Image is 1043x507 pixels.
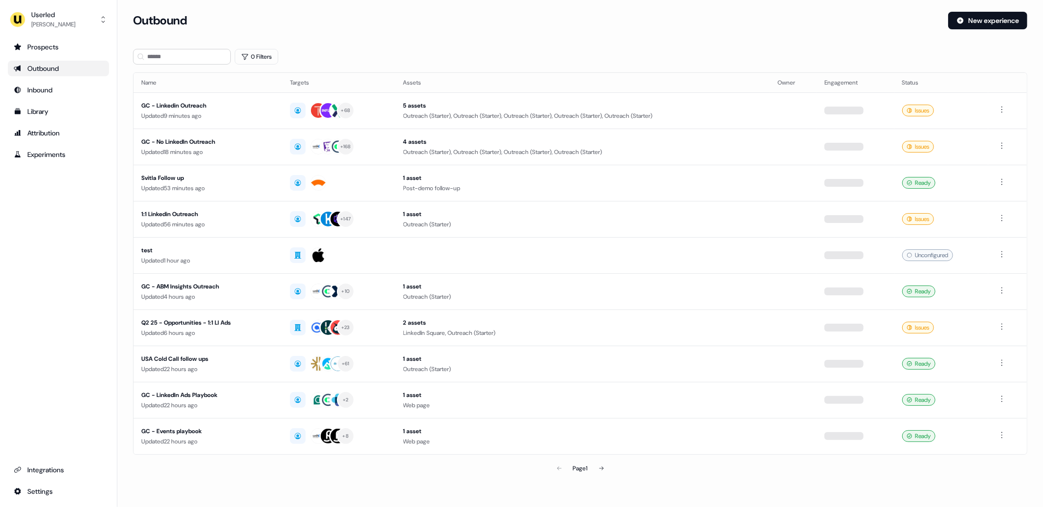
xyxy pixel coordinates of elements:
button: New experience [948,12,1027,29]
div: + 147 [340,215,351,223]
th: Engagement [817,73,894,92]
a: Go to templates [8,104,109,119]
div: Issues [902,213,934,225]
div: Updated 22 hours ago [141,364,274,374]
a: Go to outbound experience [8,61,109,76]
div: Page 1 [573,463,588,473]
a: Go to integrations [8,462,109,478]
div: Updated 4 hours ago [141,292,274,302]
div: Ready [902,358,935,370]
div: Q2 25 - Opportunities - 1:1 LI Ads [141,318,274,328]
th: Status [894,73,988,92]
div: USA Cold Call follow ups [141,354,274,364]
div: Updated 22 hours ago [141,437,274,446]
a: Go to Inbound [8,82,109,98]
div: 1 asset [403,390,762,400]
div: + 8 [343,432,349,441]
h3: Outbound [133,13,187,28]
div: + 168 [340,142,351,151]
div: 1:1 Linkedin Outreach [141,209,274,219]
div: GC - LinkedIn Ads Playbook [141,390,274,400]
div: + 23 [341,323,350,332]
div: Attribution [14,128,103,138]
div: LinkedIn Square, Outreach (Starter) [403,328,762,338]
div: Updated 56 minutes ago [141,220,274,229]
div: Web page [403,400,762,410]
div: 1 asset [403,209,762,219]
div: Outreach (Starter) [403,364,762,374]
div: Settings [14,486,103,496]
div: Svitla Follow up [141,173,274,183]
a: Go to integrations [8,484,109,499]
div: Outreach (Starter), Outreach (Starter), Outreach (Starter), Outreach (Starter), Outreach (Starter) [403,111,762,121]
div: + 61 [342,359,350,368]
div: Updated 53 minutes ago [141,183,274,193]
div: Ready [902,177,935,189]
div: test [141,245,274,255]
div: Outreach (Starter) [403,292,762,302]
div: Library [14,107,103,116]
div: GC - ABM Insights Outreach [141,282,274,291]
div: Web page [403,437,762,446]
div: + 10 [341,287,350,296]
a: Go to attribution [8,125,109,141]
div: GC - Events playbook [141,426,274,436]
div: 1 asset [403,282,762,291]
div: Integrations [14,465,103,475]
div: Updated 9 minutes ago [141,111,274,121]
div: Issues [902,105,934,116]
a: Go to experiments [8,147,109,162]
div: GC - No LinkedIn Outreach [141,137,274,147]
div: Ready [902,286,935,297]
div: 4 assets [403,137,762,147]
div: Issues [902,141,934,153]
button: 0 Filters [235,49,278,65]
div: 1 asset [403,426,762,436]
div: Outbound [14,64,103,73]
div: Updated 18 minutes ago [141,147,274,157]
div: Post-demo follow-up [403,183,762,193]
div: 1 asset [403,173,762,183]
div: Userled [31,10,75,20]
div: Outreach (Starter), Outreach (Starter), Outreach (Starter), Outreach (Starter) [403,147,762,157]
div: Inbound [14,85,103,95]
div: Updated 1 hour ago [141,256,274,265]
button: Userled[PERSON_NAME] [8,8,109,31]
div: GC - Linkedin Outreach [141,101,274,110]
div: Ready [902,430,935,442]
div: 1 asset [403,354,762,364]
div: Updated 22 hours ago [141,400,274,410]
div: Outreach (Starter) [403,220,762,229]
th: Assets [396,73,770,92]
div: + 68 [341,106,350,115]
div: Ready [902,394,935,406]
a: Go to prospects [8,39,109,55]
div: Issues [902,322,934,333]
th: Targets [282,73,396,92]
div: + 2 [343,396,349,404]
div: Unconfigured [902,249,953,261]
div: 5 assets [403,101,762,110]
div: Updated 6 hours ago [141,328,274,338]
th: Owner [770,73,817,92]
div: Experiments [14,150,103,159]
div: 2 assets [403,318,762,328]
div: [PERSON_NAME] [31,20,75,29]
div: Prospects [14,42,103,52]
th: Name [133,73,282,92]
